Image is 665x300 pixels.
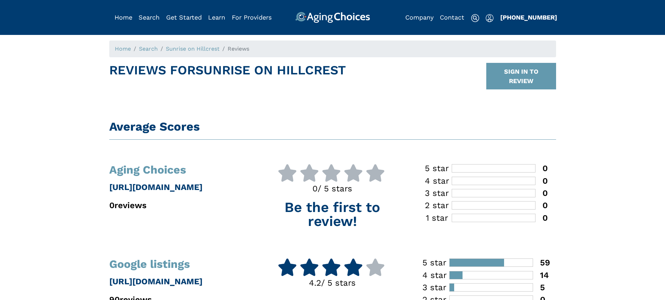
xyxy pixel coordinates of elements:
div: 5 star [422,164,452,173]
p: [URL][DOMAIN_NAME] [109,275,251,288]
div: 0 [535,189,548,197]
div: 4 star [422,177,452,185]
span: Reviews [228,45,249,52]
p: 4.2 / 5 stars [261,277,404,289]
div: 4 star [420,271,449,279]
button: SIGN IN TO REVIEW [486,63,556,89]
a: Search [139,45,158,52]
div: 3 star [422,189,452,197]
a: Sunrise on Hillcrest [166,45,220,52]
img: user-icon.svg [486,14,494,22]
p: 0 / 5 stars [261,182,404,195]
div: 5 [533,283,545,292]
div: 3 star [420,283,449,292]
div: 59 [533,258,550,267]
div: 0 [535,201,548,210]
div: Popover trigger [139,12,160,23]
div: 0 [535,177,548,185]
div: 2 star [422,201,452,210]
div: 5 star [420,258,449,267]
h1: Aging Choices [109,164,251,175]
h1: Reviews For Sunrise on Hillcrest [109,63,346,89]
p: Be the first to review! [261,200,404,228]
a: For Providers [232,14,272,21]
img: AgingChoices [295,12,370,23]
a: Search [139,14,160,21]
p: 0 reviews [109,199,251,212]
a: Get Started [166,14,202,21]
a: Home [115,45,131,52]
a: [PHONE_NUMBER] [500,14,557,21]
div: Popover trigger [486,12,494,23]
div: 0 [535,164,548,173]
a: Company [405,14,434,21]
p: [URL][DOMAIN_NAME] [109,181,251,193]
h1: Average Scores [109,119,556,134]
a: Learn [208,14,225,21]
nav: breadcrumb [109,41,556,57]
div: 14 [533,271,549,279]
img: search-icon.svg [471,14,479,22]
h1: Google listings [109,258,251,270]
a: Contact [440,14,464,21]
div: 0 [535,214,548,222]
a: Home [114,14,132,21]
div: 1 star [422,214,452,222]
